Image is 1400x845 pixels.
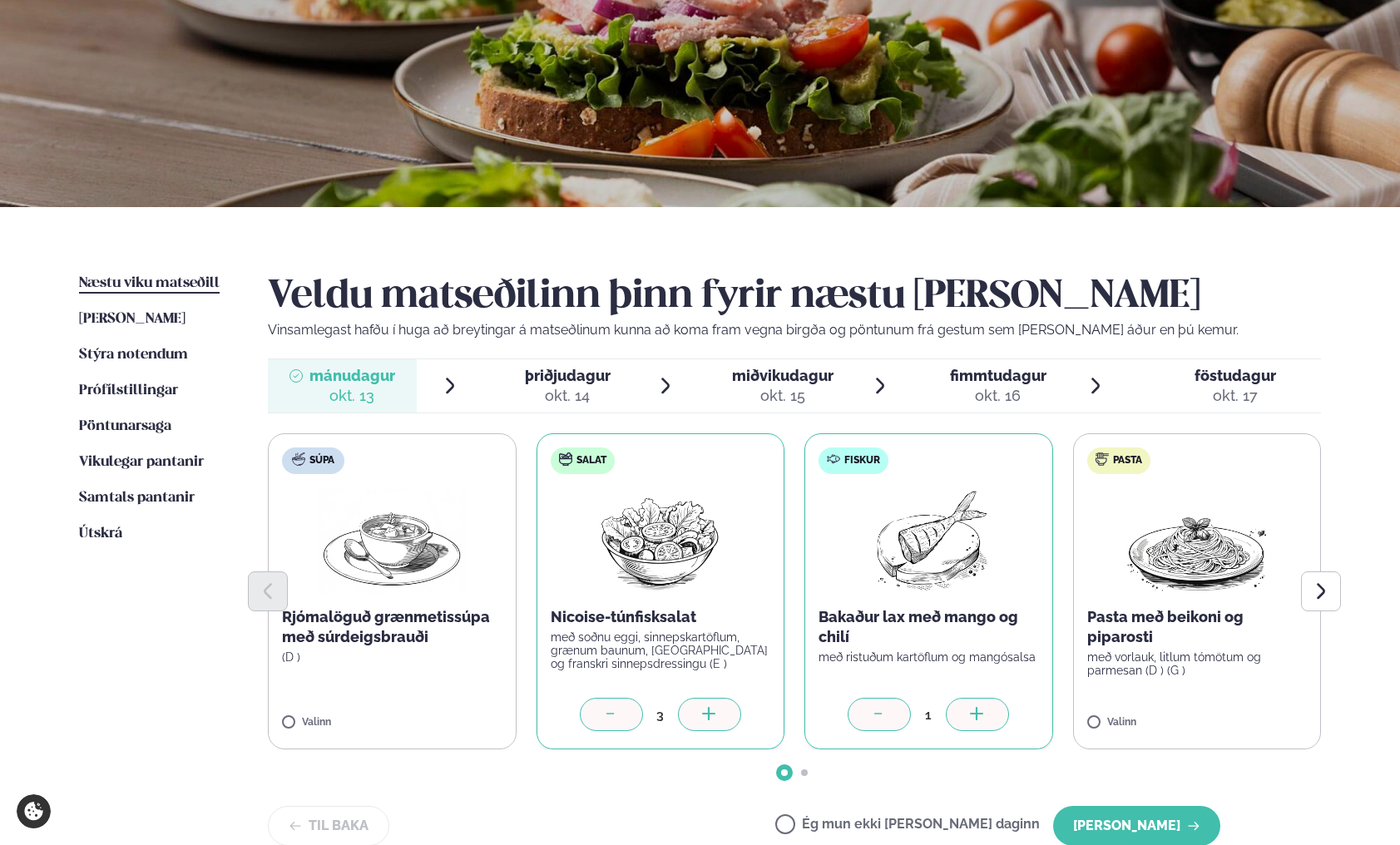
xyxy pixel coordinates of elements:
a: Næstu viku matseðill [79,274,220,294]
span: [PERSON_NAME] [79,312,186,326]
p: Bakaður lax með mango og chilí [819,607,1039,647]
a: Pöntunarsaga [79,417,171,437]
img: Salad.png [586,487,734,594]
img: Soup.png [319,487,465,594]
span: Fiskur [844,454,880,467]
span: Prófílstillingar [79,383,178,398]
button: Previous slide [248,571,288,611]
span: Samtals pantanir [79,491,195,505]
img: salad.svg [559,452,572,466]
p: með ristuðum kartöflum og mangósalsa [819,650,1039,664]
a: Samtals pantanir [79,488,195,508]
span: Vikulegar pantanir [79,455,204,469]
p: Pasta með beikoni og piparosti [1087,607,1308,647]
div: 3 [643,705,678,724]
span: Go to slide 1 [781,769,788,776]
a: Útskrá [79,524,122,544]
a: Prófílstillingar [79,381,178,401]
a: Vikulegar pantanir [79,452,204,472]
p: Vinsamlegast hafðu í huga að breytingar á matseðlinum kunna að koma fram vegna birgða og pöntunum... [268,320,1321,340]
span: þriðjudagur [525,367,611,384]
span: Næstu viku matseðill [79,276,220,290]
button: Next slide [1301,571,1341,611]
p: Rjómalöguð grænmetissúpa með súrdeigsbrauði [282,607,502,647]
img: Spagetti.png [1124,487,1270,594]
p: með soðnu eggi, sinnepskartöflum, grænum baunum, [GEOGRAPHIC_DATA] og franskri sinnepsdressingu (E ) [551,630,771,670]
div: okt. 14 [525,386,611,406]
a: Cookie settings [17,794,51,828]
div: okt. 15 [732,386,834,406]
span: Pöntunarsaga [79,419,171,433]
span: mánudagur [309,367,395,384]
span: Súpa [309,454,334,467]
div: okt. 13 [309,386,395,406]
p: (D ) [282,650,502,664]
span: Stýra notendum [79,348,188,362]
span: föstudagur [1195,367,1276,384]
span: miðvikudagur [732,367,834,384]
div: okt. 17 [1195,386,1276,406]
div: 1 [911,705,946,724]
span: Útskrá [79,526,122,541]
img: pasta.svg [1096,452,1109,466]
span: Salat [576,454,606,467]
img: soup.svg [292,452,305,466]
span: Go to slide 2 [801,769,808,776]
span: fimmtudagur [950,367,1046,384]
p: Nicoise-túnfisksalat [551,607,771,627]
a: Stýra notendum [79,345,188,365]
img: Fish.png [855,487,1002,594]
a: [PERSON_NAME] [79,309,186,329]
div: okt. 16 [950,386,1046,406]
p: með vorlauk, litlum tómötum og parmesan (D ) (G ) [1087,650,1308,677]
h2: Veldu matseðilinn þinn fyrir næstu [PERSON_NAME] [268,274,1321,320]
span: Pasta [1113,454,1142,467]
img: fish.svg [827,452,840,466]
